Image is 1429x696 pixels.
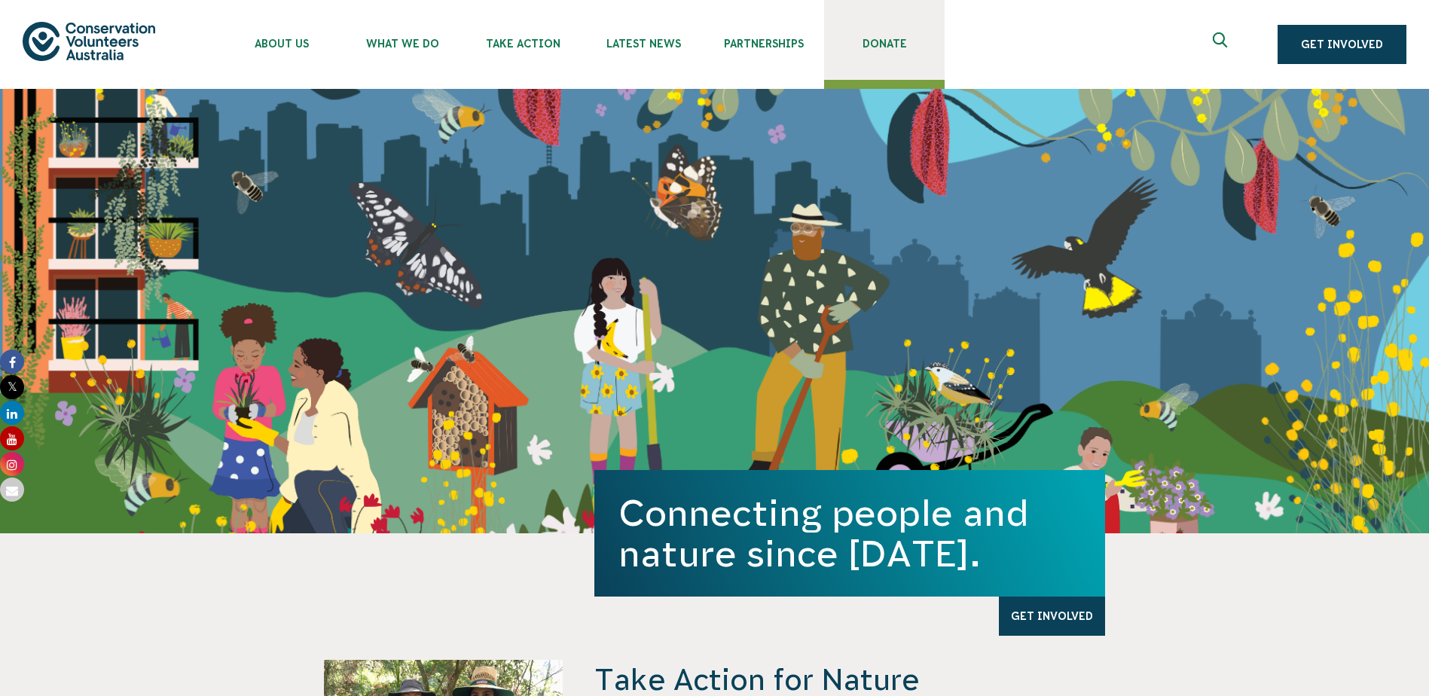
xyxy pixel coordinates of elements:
[1213,32,1232,56] span: Expand search box
[342,38,463,50] span: What We Do
[463,38,583,50] span: Take Action
[824,38,945,50] span: Donate
[221,38,342,50] span: About Us
[1204,26,1240,63] button: Expand search box Close search box
[999,597,1105,636] a: Get Involved
[618,493,1081,574] h1: Connecting people and nature since [DATE].
[1278,25,1406,64] a: Get Involved
[583,38,704,50] span: Latest News
[704,38,824,50] span: Partnerships
[23,22,155,60] img: logo.svg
